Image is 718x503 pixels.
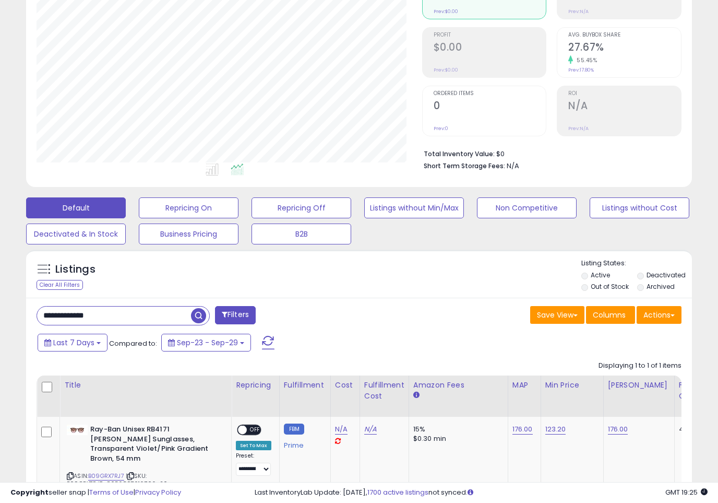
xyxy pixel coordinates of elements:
[413,380,504,391] div: Amazon Fees
[413,434,500,443] div: $0.30 min
[434,32,546,38] span: Profit
[177,337,238,348] span: Sep-23 - Sep-29
[364,380,404,402] div: Fulfillment Cost
[236,380,275,391] div: Repricing
[512,380,536,391] div: MAP
[364,197,464,218] button: Listings without Min/Max
[573,56,597,64] small: 55.45%
[568,8,589,15] small: Prev: N/A
[252,197,351,218] button: Repricing Off
[236,441,271,450] div: Set To Max
[568,32,681,38] span: Avg. Buybox Share
[10,488,181,498] div: seller snap | |
[590,197,689,218] button: Listings without Cost
[67,472,168,487] span: | SKU: B09GRX7RJ7_8056597616706_20
[434,91,546,97] span: Ordered Items
[507,161,519,171] span: N/A
[424,149,495,158] b: Total Inventory Value:
[568,41,681,55] h2: 27.67%
[586,306,635,324] button: Columns
[67,425,88,435] img: 21H30C3GPLL._SL40_.jpg
[477,197,577,218] button: Non Competitive
[593,310,626,320] span: Columns
[434,100,546,114] h2: 0
[236,452,271,476] div: Preset:
[568,91,681,97] span: ROI
[413,391,420,400] small: Amazon Fees.
[413,425,500,434] div: 15%
[608,380,670,391] div: [PERSON_NAME]
[284,424,304,435] small: FBM
[90,425,217,466] b: Ray-Ban Unisex RB4171 [PERSON_NAME] Sunglasses, Transparent Violet/Pink Gradient Brown, 54 mm
[367,487,428,497] a: 1700 active listings
[364,424,377,435] a: N/A
[55,262,95,277] h5: Listings
[647,271,686,279] label: Deactivated
[599,361,681,371] div: Displaying 1 to 1 of 1 items
[665,487,708,497] span: 2025-10-7 19:25 GMT
[545,424,566,435] a: 123.20
[284,380,326,391] div: Fulfillment
[434,125,448,132] small: Prev: 0
[568,125,589,132] small: Prev: N/A
[10,487,49,497] strong: Copyright
[424,147,674,159] li: $0
[37,280,83,290] div: Clear All Filters
[679,380,715,402] div: Fulfillable Quantity
[89,487,134,497] a: Terms of Use
[252,224,351,244] button: B2B
[591,282,629,291] label: Out of Stock
[424,161,505,170] b: Short Term Storage Fees:
[434,67,458,73] small: Prev: $0.00
[255,488,708,498] div: Last InventoryLab Update: [DATE], not synced.
[591,271,610,279] label: Active
[26,197,126,218] button: Default
[335,424,348,435] a: N/A
[139,224,238,244] button: Business Pricing
[161,334,251,352] button: Sep-23 - Sep-29
[215,306,256,324] button: Filters
[568,67,594,73] small: Prev: 17.80%
[64,380,227,391] div: Title
[335,380,355,391] div: Cost
[135,487,181,497] a: Privacy Policy
[637,306,681,324] button: Actions
[88,472,124,481] a: B09GRX7RJ7
[434,41,546,55] h2: $0.00
[247,426,264,435] span: OFF
[434,8,458,15] small: Prev: $0.00
[512,424,533,435] a: 176.00
[38,334,107,352] button: Last 7 Days
[284,437,322,450] div: Prime
[545,380,599,391] div: Min Price
[647,282,675,291] label: Archived
[608,424,628,435] a: 176.00
[568,100,681,114] h2: N/A
[109,338,157,348] span: Compared to:
[53,337,94,348] span: Last 7 Days
[139,197,238,218] button: Repricing On
[26,224,126,244] button: Deactivated & In Stock
[530,306,584,324] button: Save View
[581,259,692,268] p: Listing States:
[679,425,711,434] div: 4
